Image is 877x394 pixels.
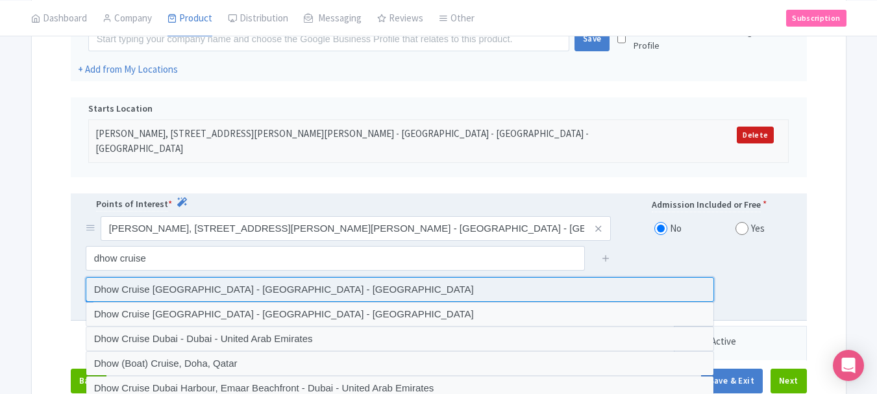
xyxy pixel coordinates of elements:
[711,334,736,349] div: Active
[701,369,763,393] button: Save & Exit
[670,221,682,236] label: No
[786,9,846,26] a: Subscription
[96,197,168,212] span: Points of Interest
[88,102,153,116] span: Starts Location
[737,127,774,143] a: Delete
[771,369,807,393] button: Next
[652,198,761,212] span: Admission Included or Free
[95,127,610,156] div: [PERSON_NAME], [STREET_ADDRESS][PERSON_NAME][PERSON_NAME] - [GEOGRAPHIC_DATA] - [GEOGRAPHIC_DATA]...
[751,221,765,236] label: Yes
[88,27,569,51] input: Start typing your company name and choose the Google Business Profile that relates to this product.
[574,27,610,51] div: Save
[71,369,107,393] button: Back
[78,63,178,75] a: + Add from My Locations
[833,350,864,381] div: Open Intercom Messenger
[634,25,799,53] label: We are the owner of this Google Business Profile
